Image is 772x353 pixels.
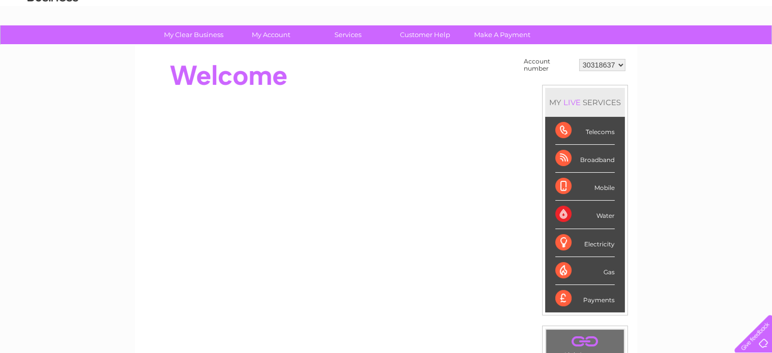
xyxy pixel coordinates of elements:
a: Services [306,25,390,44]
td: Account number [521,55,577,75]
a: . [549,332,621,350]
a: Contact [704,43,729,51]
a: Log out [739,43,762,51]
div: Water [555,201,615,229]
a: Water [593,43,613,51]
div: Telecoms [555,117,615,145]
div: LIVE [561,98,583,107]
a: Blog [684,43,698,51]
div: Payments [555,285,615,312]
div: Clear Business is a trading name of Verastar Limited (registered in [GEOGRAPHIC_DATA] No. 3667643... [147,6,626,49]
a: 0333 014 3131 [581,5,651,18]
a: My Account [229,25,313,44]
a: Energy [619,43,641,51]
div: Gas [555,257,615,285]
div: Electricity [555,229,615,257]
a: Customer Help [383,25,467,44]
div: Broadband [555,145,615,173]
img: logo.png [27,26,79,57]
div: Mobile [555,173,615,201]
div: MY SERVICES [545,88,625,117]
a: Telecoms [647,43,678,51]
a: My Clear Business [152,25,236,44]
a: Make A Payment [460,25,544,44]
